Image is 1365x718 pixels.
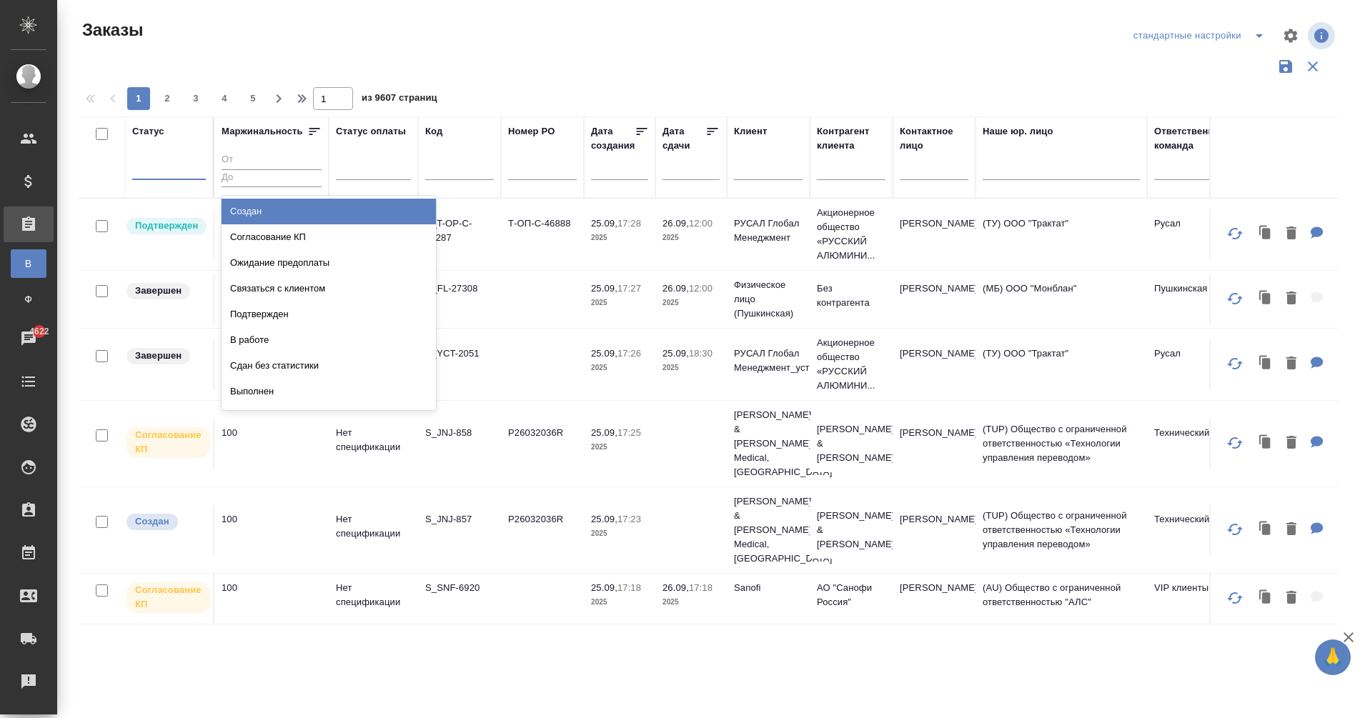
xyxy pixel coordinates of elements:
td: (МБ) ООО "Монблан" [976,274,1147,324]
input: От [222,151,322,169]
span: 5 [242,91,264,106]
button: Клонировать [1252,429,1279,458]
p: Без контрагента [817,281,885,310]
p: 25.09, [591,348,617,359]
td: Технический [1147,419,1230,469]
span: Заказы [79,19,143,41]
p: 17:27 [617,283,641,294]
button: Удалить [1279,429,1304,458]
button: Клонировать [1252,219,1279,249]
td: Т-ОП-С-46888 [501,209,584,259]
div: Клиент [734,124,767,139]
button: 3 [184,87,207,110]
td: Русал [1147,339,1230,389]
td: 100 [214,209,329,259]
span: Ф [18,292,39,306]
td: VIP клиенты [1147,574,1230,624]
p: Sanofi [734,581,803,595]
div: Ожидание предоплаты [222,250,436,276]
p: 26.09, [662,283,689,294]
div: В работе [222,327,436,353]
span: 2 [156,91,179,106]
td: Нет спецификации [329,574,418,624]
button: Обновить [1218,281,1252,316]
td: [PERSON_NAME] [893,209,976,259]
p: 2025 [591,296,648,310]
p: S_JNJ-858 [425,426,494,440]
p: S_YCT-2051 [425,346,494,361]
td: (AU) Общество с ограниченной ответственностью "АЛС" [976,574,1147,624]
p: 17:18 [617,582,641,593]
div: Выставляет КМ при направлении счета или после выполнения всех работ/сдачи заказа клиенту. Окончат... [125,281,206,301]
p: 25.09, [662,348,689,359]
td: 50 [214,274,329,324]
div: Контактное лицо [900,124,968,153]
div: Связаться с клиентом [222,276,436,301]
button: Удалить [1279,584,1304,613]
div: Контрагент клиента [817,124,885,153]
div: Сдан без статистики [222,353,436,379]
div: Выставляется автоматически при создании заказа [125,512,206,532]
td: [PERSON_NAME] [893,339,976,389]
button: Обновить [1218,512,1252,547]
div: Маржинальность [222,124,303,139]
p: [PERSON_NAME] & [PERSON_NAME] Medical, [GEOGRAPHIC_DATA] [734,408,803,479]
td: (TUP) Общество с ограниченной ответственностью «Технологии управления переводом» [976,415,1147,472]
a: 4622 [4,321,54,356]
p: 25.09, [591,582,617,593]
button: Клонировать [1252,515,1279,544]
td: 100 [214,574,329,624]
td: Нет спецификации [329,505,418,555]
p: 2025 [591,595,648,609]
td: Русал [1147,209,1230,259]
button: Обновить [1218,581,1252,615]
p: Создан [135,514,169,529]
p: 17:23 [617,514,641,524]
p: 17:18 [689,582,713,593]
span: из 9607 страниц [362,89,437,110]
button: Клонировать [1252,349,1279,379]
p: S_JNJ-857 [425,512,494,527]
input: До [222,169,322,187]
p: 17:25 [617,427,641,438]
p: Согласование КП [135,583,202,612]
a: Ф [11,285,46,314]
td: (ТУ) ООО "Трактат" [976,339,1147,389]
td: Пушкинская [1147,274,1230,324]
p: 2025 [591,440,648,454]
p: 12:00 [689,218,713,229]
td: 100 [214,419,329,469]
p: РУСАЛ Глобал Менеджмент_уст [734,346,803,375]
div: Статус [132,124,164,139]
p: Физическое лицо (Пушкинская) [734,278,803,321]
td: [PERSON_NAME] [893,505,976,555]
p: Подтвержден [135,219,198,233]
p: [PERSON_NAME] & [PERSON_NAME] [817,509,885,552]
p: [PERSON_NAME] & [PERSON_NAME] Medical, [GEOGRAPHIC_DATA] [734,494,803,566]
span: 🙏 [1321,642,1345,672]
div: Дата сдачи [662,124,705,153]
div: Подтвержден [222,301,436,327]
span: 4622 [21,324,57,339]
span: Настроить таблицу [1274,19,1308,53]
p: 2025 [591,231,648,245]
div: split button [1130,24,1274,47]
button: Удалить [1279,349,1304,379]
p: 12:00 [689,283,713,294]
div: Номер PO [508,124,555,139]
a: В [11,249,46,278]
p: [PERSON_NAME] & [PERSON_NAME] [817,422,885,465]
p: 2025 [662,231,720,245]
p: S_T-OP-C-25287 [425,216,494,245]
td: [PERSON_NAME] [893,274,976,324]
p: 26.09, [662,218,689,229]
td: P26032036R [501,419,584,469]
button: Обновить [1218,426,1252,460]
p: 2025 [662,361,720,375]
p: РУСАЛ Глобал Менеджмент [734,216,803,245]
p: 2025 [662,595,720,609]
div: Статус оплаты [336,124,406,139]
p: Завершен [135,349,182,363]
span: 3 [184,91,207,106]
td: [PERSON_NAME] [893,419,976,469]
